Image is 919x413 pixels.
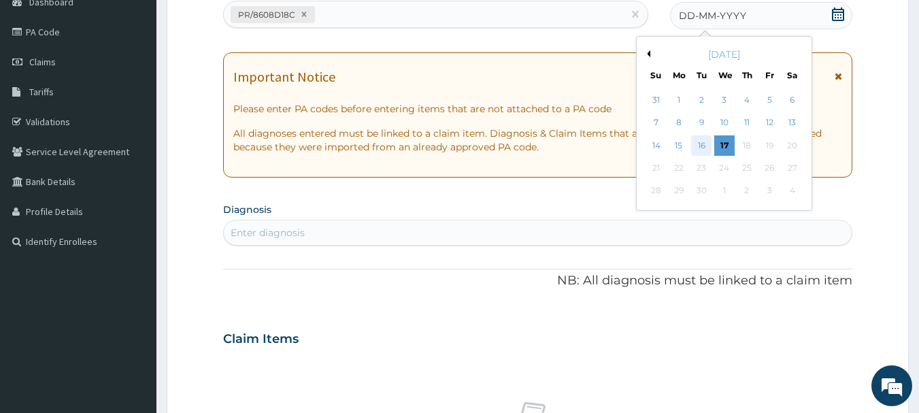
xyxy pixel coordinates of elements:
div: Tu [696,69,707,81]
p: Please enter PA codes before entering items that are not attached to a PA code [233,102,843,116]
span: Tariffs [29,86,54,98]
div: Choose Wednesday, September 10th, 2025 [714,113,735,133]
div: month 2025-09 [645,89,803,203]
div: We [718,69,730,81]
div: Not available Saturday, September 27th, 2025 [782,158,803,178]
div: Choose Wednesday, September 17th, 2025 [714,135,735,156]
h1: Important Notice [233,69,335,84]
div: Not available Monday, September 29th, 2025 [669,181,689,201]
div: Th [741,69,753,81]
div: Not available Saturday, September 20th, 2025 [782,135,803,156]
div: Not available Tuesday, September 23rd, 2025 [692,158,712,178]
div: Su [650,69,662,81]
textarea: Type your message and hit 'Enter' [7,271,259,319]
div: Choose Thursday, September 4th, 2025 [737,90,757,110]
div: Not available Saturday, October 4th, 2025 [782,181,803,201]
div: Choose Tuesday, September 9th, 2025 [692,113,712,133]
div: Not available Sunday, September 28th, 2025 [646,181,667,201]
div: Not available Monday, September 22nd, 2025 [669,158,689,178]
div: Choose Thursday, September 11th, 2025 [737,113,757,133]
div: Enter diagnosis [231,226,305,239]
div: Choose Wednesday, September 3rd, 2025 [714,90,735,110]
div: Sa [787,69,799,81]
div: Choose Sunday, August 31st, 2025 [646,90,667,110]
p: All diagnoses entered must be linked to a claim item. Diagnosis & Claim Items that are visible bu... [233,127,843,154]
div: PR/8608D18C [234,7,297,22]
div: Fr [764,69,775,81]
h3: Claim Items [223,332,299,347]
button: Previous Month [644,50,650,57]
div: Not available Friday, September 26th, 2025 [759,158,780,178]
div: Choose Monday, September 1st, 2025 [669,90,689,110]
p: NB: All diagnosis must be linked to a claim item [223,272,853,290]
span: Claims [29,56,56,68]
div: Choose Sunday, September 14th, 2025 [646,135,667,156]
div: Not available Tuesday, September 30th, 2025 [692,181,712,201]
span: We're online! [79,121,188,259]
div: Chat with us now [71,76,229,94]
div: [DATE] [642,48,806,61]
div: Choose Sunday, September 7th, 2025 [646,113,667,133]
div: Not available Wednesday, October 1st, 2025 [714,181,735,201]
div: Choose Friday, September 5th, 2025 [759,90,780,110]
div: Minimize live chat window [223,7,256,39]
div: Choose Saturday, September 13th, 2025 [782,113,803,133]
div: Not available Friday, September 19th, 2025 [759,135,780,156]
div: Choose Tuesday, September 16th, 2025 [692,135,712,156]
div: Choose Friday, September 12th, 2025 [759,113,780,133]
img: d_794563401_company_1708531726252_794563401 [25,68,55,102]
div: Not available Thursday, September 18th, 2025 [737,135,757,156]
div: Not available Sunday, September 21st, 2025 [646,158,667,178]
div: Choose Monday, September 8th, 2025 [669,113,689,133]
div: Not available Wednesday, September 24th, 2025 [714,158,735,178]
div: Not available Thursday, September 25th, 2025 [737,158,757,178]
span: DD-MM-YYYY [679,9,746,22]
div: Choose Tuesday, September 2nd, 2025 [692,90,712,110]
div: Not available Friday, October 3rd, 2025 [759,181,780,201]
label: Diagnosis [223,203,271,216]
div: Not available Thursday, October 2nd, 2025 [737,181,757,201]
div: Mo [673,69,684,81]
div: Choose Saturday, September 6th, 2025 [782,90,803,110]
div: Choose Monday, September 15th, 2025 [669,135,689,156]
